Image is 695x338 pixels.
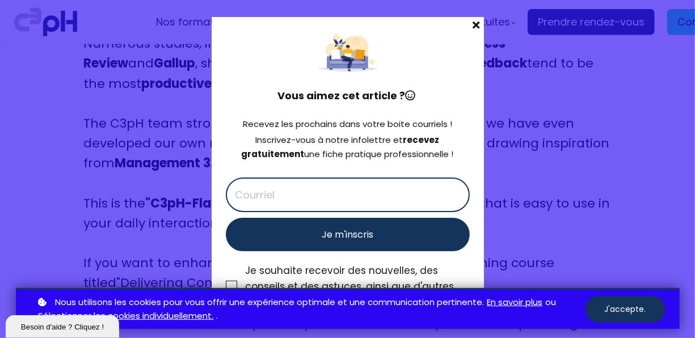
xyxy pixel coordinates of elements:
[226,133,470,162] div: Inscrivez-vous à notre infolettre et une fiche pratique professionnelle !
[36,295,586,324] p: ou .
[39,309,214,323] a: Sélectionner les cookies individuellement.
[226,218,470,251] button: Je m'inscris
[586,296,665,323] button: J'accepte.
[6,313,121,338] iframe: chat widget
[242,148,305,160] strong: gratuitement
[487,295,543,310] a: En savoir plus
[226,178,470,212] input: Courriel
[226,88,470,104] h4: Vous aimez cet article ?
[322,227,373,242] span: Je m'inscris
[56,295,485,310] span: Nous utilisons les cookies pour vous offrir une expérience optimale et une communication pertinente.
[246,263,470,310] div: Je souhaite recevoir des nouvelles, des conseils et des astuces, ainsi que d'autres documents pro...
[226,117,470,132] div: Recevez les prochains dans votre boite courriels !
[403,134,440,146] strong: recevez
